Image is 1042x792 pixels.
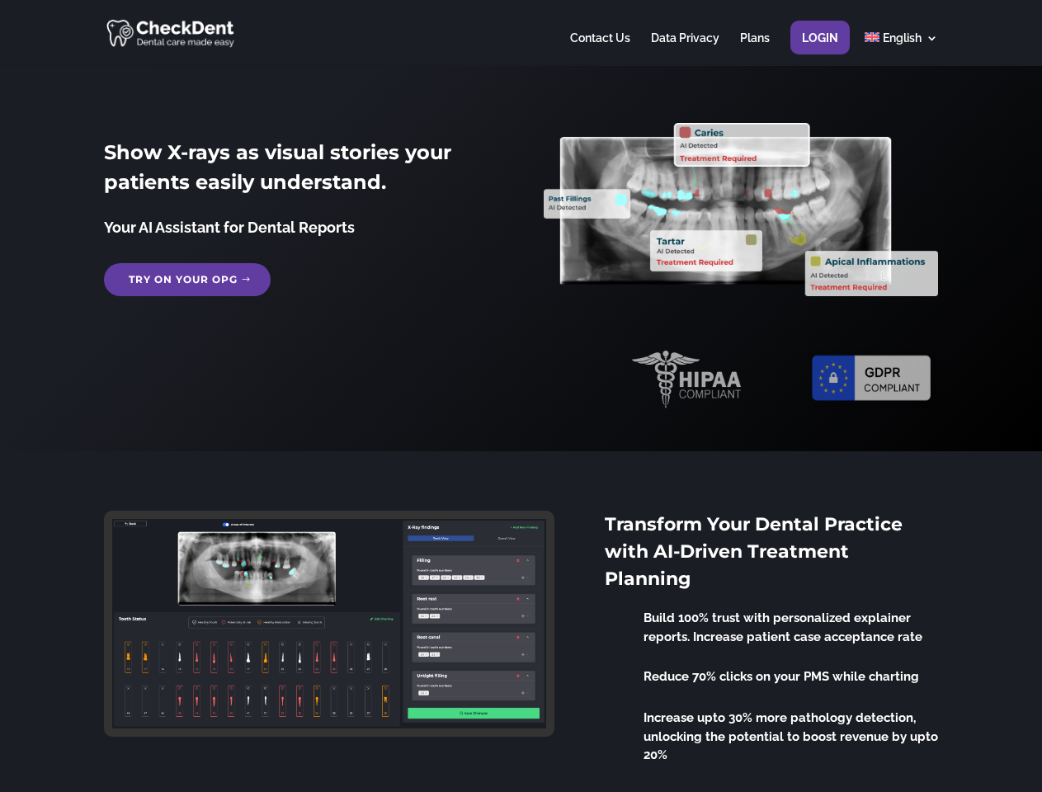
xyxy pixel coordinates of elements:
img: X_Ray_annotated [544,123,937,296]
span: English [883,31,922,45]
h2: Show X-rays as visual stories your patients easily understand. [104,138,497,205]
span: Your AI Assistant for Dental Reports [104,219,355,236]
a: Data Privacy [651,32,719,64]
a: Contact Us [570,32,630,64]
a: English [865,32,938,64]
span: Reduce 70% clicks on your PMS while charting [644,669,919,684]
a: Try on your OPG [104,263,271,296]
a: Plans [740,32,770,64]
span: Build 100% trust with personalized explainer reports. Increase patient case acceptance rate [644,610,922,644]
a: Login [802,32,838,64]
span: Transform Your Dental Practice with AI-Driven Treatment Planning [605,513,903,590]
span: Increase upto 30% more pathology detection, unlocking the potential to boost revenue by upto 20% [644,710,938,762]
img: CheckDent AI [106,16,236,49]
